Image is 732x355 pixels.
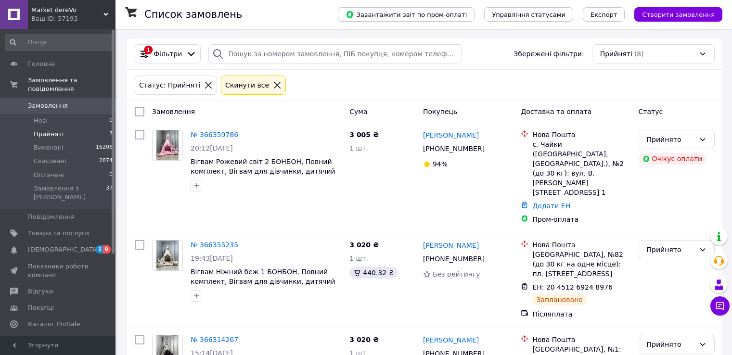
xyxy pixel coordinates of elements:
a: № 366359786 [191,131,238,139]
span: Показники роботи компанії [28,262,89,279]
button: Завантажити звіт по пром-оплаті [338,7,475,22]
span: Доставка та оплата [521,108,591,115]
div: Статус: Прийняті [137,80,202,90]
a: Вігвам Рожевий світ 2 БОНБОН, Повний комплект, Вігвам для дівчинки, дитячий вігвам, намет дитячий... [191,158,335,185]
div: Ваш ID: 57193 [31,14,116,23]
span: 3 020 ₴ [349,241,379,249]
a: Додати ЕН [532,202,570,210]
a: Фото товару [152,130,183,161]
span: Замовлення [152,108,195,115]
span: 9 [103,245,111,254]
span: Market dereVo [31,6,103,14]
a: № 366314267 [191,336,238,343]
div: Прийнято [647,244,695,255]
div: Нова Пошта [532,130,630,139]
span: Cума [349,108,367,115]
span: 94% [433,160,448,168]
img: Фото товару [156,130,179,160]
div: [PHONE_NUMBER] [421,252,487,266]
span: 3 020 ₴ [349,336,379,343]
span: Товари та послуги [28,229,89,238]
button: Чат з покупцем [710,296,730,316]
div: Прийнято [647,134,695,145]
button: Створити замовлення [634,7,722,22]
span: Збережені фільтри: [514,49,584,59]
span: 1 шт. [349,254,368,262]
h1: Список замовлень [144,9,242,20]
button: Управління статусами [484,7,573,22]
span: Прийняті [600,49,632,59]
span: Виконані [34,143,64,152]
span: (8) [634,50,644,58]
img: Фото товару [156,241,179,270]
span: Покупець [423,108,457,115]
span: Нові [34,116,48,125]
span: Завантажити звіт по пром-оплаті [346,10,467,19]
div: Cкинути все [223,80,271,90]
div: Післяплата [532,309,630,319]
span: Експорт [591,11,617,18]
span: 1 [96,245,103,254]
span: ЕН: 20 4512 6924 8976 [532,283,613,291]
span: [DEMOGRAPHIC_DATA] [28,245,99,254]
div: Нова Пошта [532,240,630,250]
span: 0 [109,116,113,125]
a: [PERSON_NAME] [423,130,479,140]
a: Фото товару [152,240,183,271]
a: № 366355235 [191,241,238,249]
span: Замовлення та повідомлення [28,76,116,93]
span: Без рейтингу [433,270,480,278]
span: Управління статусами [492,11,565,18]
div: Пром-оплата [532,215,630,224]
div: [PHONE_NUMBER] [421,142,487,155]
span: Створити замовлення [642,11,715,18]
span: Статус [639,108,663,115]
span: Замовлення з [PERSON_NAME] [34,184,106,202]
span: 0 [109,171,113,179]
span: 7 [109,130,113,139]
span: Відгуки [28,287,53,296]
input: Пошук за номером замовлення, ПІБ покупця, номером телефону, Email, номером накладної [208,44,462,63]
div: 440.32 ₴ [349,267,398,279]
span: 1 шт. [349,144,368,152]
a: Створити замовлення [625,10,722,18]
span: 20:12[DATE] [191,144,233,152]
span: Скасовані [34,157,66,165]
span: 37 [106,184,113,202]
span: 16206 [96,143,113,152]
input: Пошук [5,34,114,51]
a: [PERSON_NAME] [423,241,479,250]
span: Головна [28,60,55,68]
span: 3 005 ₴ [349,131,379,139]
div: Очікує оплати [639,153,706,165]
div: Заплановано [532,294,587,305]
div: [GEOGRAPHIC_DATA], №82 (до 30 кг на одне місце): пл. [STREET_ADDRESS] [532,250,630,279]
div: с. Чайки ([GEOGRAPHIC_DATA], [GEOGRAPHIC_DATA].), №2 (до 30 кг): вул. В. [PERSON_NAME][STREET_ADD... [532,139,630,197]
span: 19:43[DATE] [191,254,233,262]
span: Прийняті [34,130,64,139]
div: Прийнято [647,339,695,350]
span: Фільтри [154,49,182,59]
span: Замовлення [28,101,68,110]
span: Оплачені [34,171,64,179]
a: Вігвам Ніжний беж 1 БОНБОН, Повний комплект, Вігвам для дівчинки, дитячий вігвам, намет дитячий, ... [191,268,335,295]
span: Повідомлення [28,213,75,221]
button: Експорт [583,7,625,22]
span: Покупці [28,304,54,312]
div: Нова Пошта [532,335,630,344]
a: [PERSON_NAME] [423,335,479,345]
span: 2874 [99,157,113,165]
span: Каталог ProSale [28,320,80,329]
